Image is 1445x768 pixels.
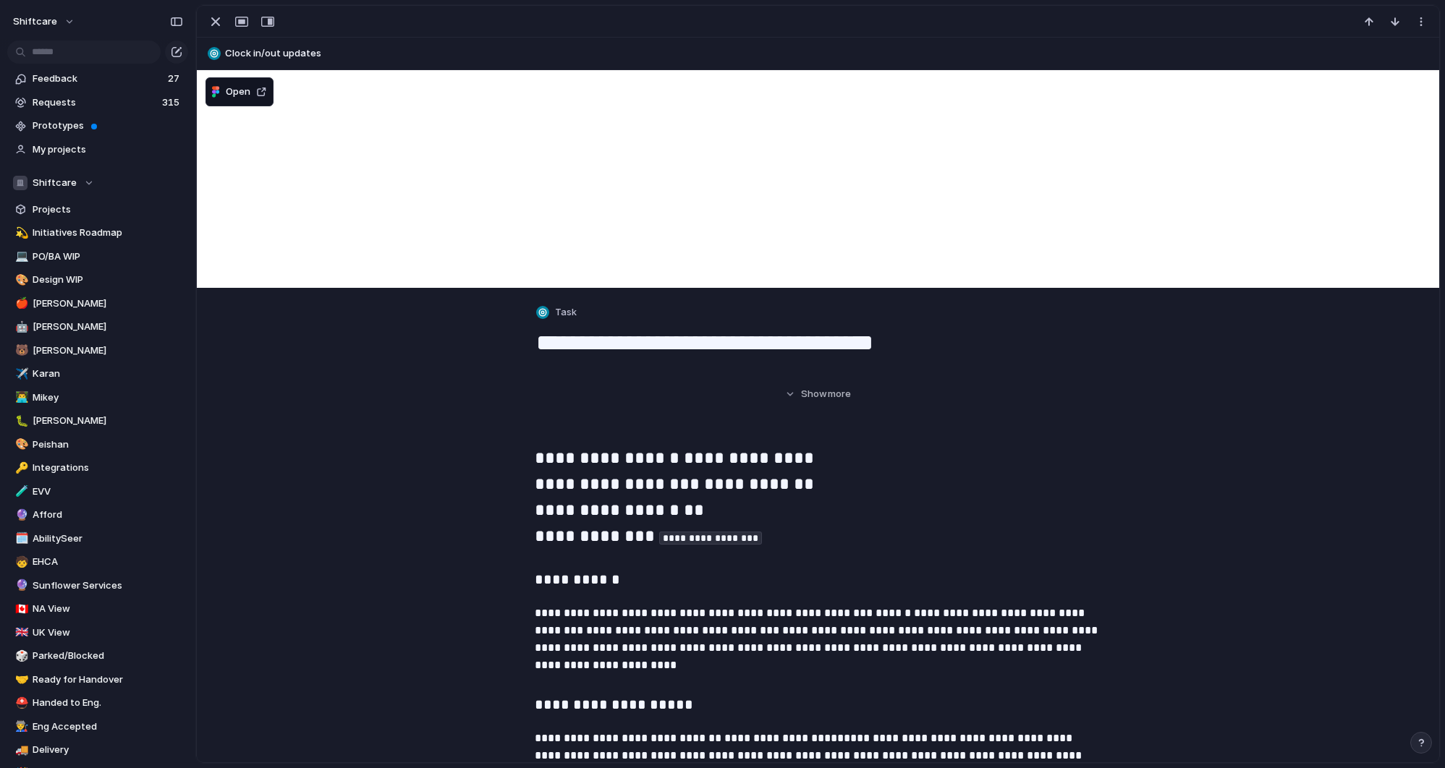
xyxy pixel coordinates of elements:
button: 🐻 [13,344,27,358]
button: 🧒 [13,555,27,569]
a: 🐛[PERSON_NAME] [7,410,188,432]
a: 🚚Delivery [7,739,188,761]
a: 🔑Integrations [7,457,188,479]
span: [PERSON_NAME] [33,296,183,311]
a: Projects [7,199,188,221]
span: Delivery [33,743,183,757]
div: 🎨 [15,436,25,453]
span: [PERSON_NAME] [33,414,183,428]
button: 🇨🇦 [13,602,27,616]
a: 🔮Sunflower Services [7,575,188,597]
span: Open [226,85,250,99]
a: 👨‍💻Mikey [7,387,188,409]
span: Peishan [33,438,183,452]
span: Task [555,305,577,320]
button: Task [533,302,581,323]
span: NA View [33,602,183,616]
span: UK View [33,626,183,640]
a: 🐻[PERSON_NAME] [7,340,188,362]
div: 🎲Parked/Blocked [7,645,188,667]
div: 🤝 [15,671,25,688]
span: Feedback [33,72,164,86]
span: Show [801,387,827,401]
button: 👨‍🏭 [13,720,27,734]
a: 🎨Peishan [7,434,188,456]
div: ✈️ [15,366,25,383]
span: Sunflower Services [33,579,183,593]
span: Integrations [33,461,183,475]
div: 🐛 [15,413,25,430]
a: 🍎[PERSON_NAME] [7,293,188,315]
a: 🧪EVV [7,481,188,503]
button: 🗓️ [13,532,27,546]
span: Ready for Handover [33,673,183,687]
a: Feedback27 [7,68,188,90]
span: EVV [33,485,183,499]
span: Initiatives Roadmap [33,226,183,240]
span: Mikey [33,391,183,405]
div: 🐻 [15,342,25,359]
button: 🎲 [13,649,27,663]
div: 🗓️AbilitySeer [7,528,188,550]
span: Karan [33,367,183,381]
div: 🔑 [15,460,25,477]
button: Open [205,77,274,106]
span: Projects [33,202,183,217]
button: 🔑 [13,461,27,475]
span: Parked/Blocked [33,649,183,663]
a: 💫Initiatives Roadmap [7,222,188,244]
a: Requests315 [7,92,188,114]
div: 🎨 [15,272,25,289]
div: 🇨🇦 [15,601,25,618]
div: 🔮 [15,507,25,524]
button: 🤖 [13,320,27,334]
span: Shiftcare [33,176,77,190]
div: 🚚 [15,742,25,759]
button: 👨‍💻 [13,391,27,405]
button: Clock in/out updates [203,42,1433,65]
a: 🤖[PERSON_NAME] [7,316,188,338]
button: ✈️ [13,367,27,381]
div: 🇬🇧UK View [7,622,188,644]
div: 🍎 [15,295,25,312]
div: ⛑️ [15,695,25,712]
a: 👨‍🏭Eng Accepted [7,716,188,738]
a: 🇨🇦NA View [7,598,188,620]
span: Eng Accepted [33,720,183,734]
span: Prototypes [33,119,183,133]
a: ⛑️Handed to Eng. [7,692,188,714]
button: 🎨 [13,438,27,452]
button: 🚚 [13,743,27,757]
a: 🔮Afford [7,504,188,526]
a: ✈️Karan [7,363,188,385]
button: Shiftcare [7,172,188,194]
button: 🇬🇧 [13,626,27,640]
a: 🤝Ready for Handover [7,669,188,691]
a: 🧒EHCA [7,551,188,573]
button: 🔮 [13,508,27,522]
div: 💻 [15,248,25,265]
button: 🧪 [13,485,27,499]
button: ⛑️ [13,696,27,710]
div: 🎨Design WIP [7,269,188,291]
span: Afford [33,508,183,522]
div: 🧒 [15,554,25,571]
button: 🔮 [13,579,27,593]
button: 💫 [13,226,27,240]
a: Prototypes [7,115,188,137]
span: shiftcare [13,14,57,29]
